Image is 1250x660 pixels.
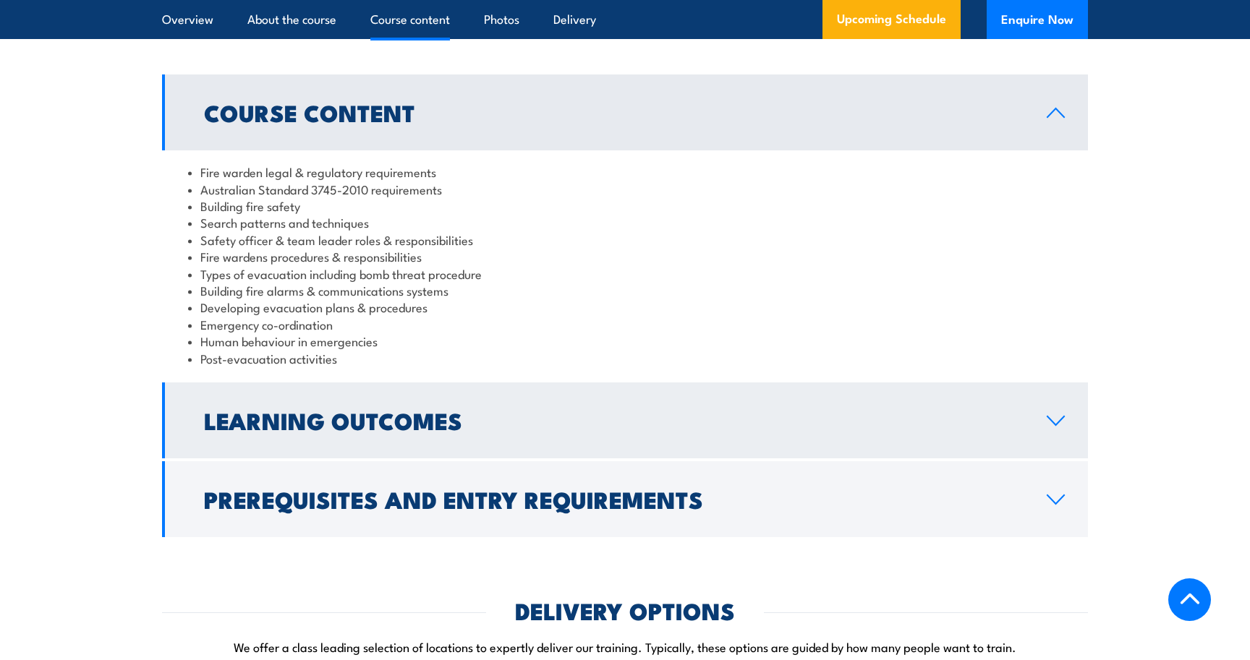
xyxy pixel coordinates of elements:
li: Types of evacuation including bomb threat procedure [188,265,1062,282]
li: Post-evacuation activities [188,350,1062,367]
li: Australian Standard 3745-2010 requirements [188,181,1062,197]
h2: Prerequisites and Entry Requirements [204,489,1024,509]
a: Course Content [162,74,1088,150]
li: Fire warden legal & regulatory requirements [188,163,1062,180]
h2: Learning Outcomes [204,410,1024,430]
a: Learning Outcomes [162,382,1088,458]
li: Human behaviour in emergencies [188,333,1062,349]
h2: Course Content [204,102,1024,122]
a: Prerequisites and Entry Requirements [162,461,1088,537]
h2: DELIVERY OPTIONS [515,600,735,620]
p: We offer a class leading selection of locations to expertly deliver our training. Typically, thes... [162,638,1088,655]
li: Developing evacuation plans & procedures [188,299,1062,315]
li: Emergency co-ordination [188,316,1062,333]
li: Building fire safety [188,197,1062,214]
li: Search patterns and techniques [188,214,1062,231]
li: Safety officer & team leader roles & responsibilities [188,231,1062,248]
li: Building fire alarms & communications systems [188,282,1062,299]
li: Fire wardens procedures & responsibilities [188,248,1062,265]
